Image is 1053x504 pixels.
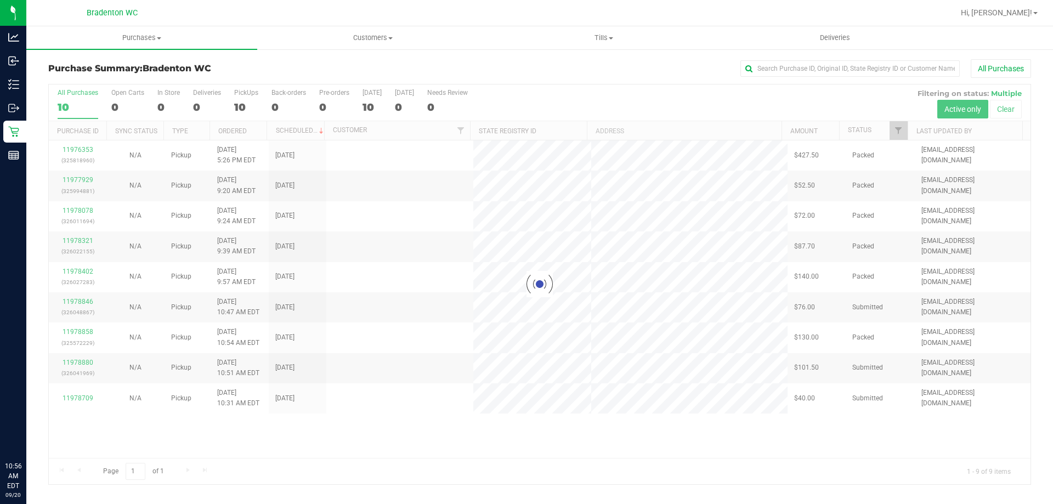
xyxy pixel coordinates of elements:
inline-svg: Inbound [8,55,19,66]
p: 10:56 AM EDT [5,461,21,491]
a: Tills [488,26,719,49]
inline-svg: Outbound [8,103,19,114]
span: Hi, [PERSON_NAME]! [961,8,1032,17]
span: Bradenton WC [87,8,138,18]
span: Bradenton WC [143,63,211,73]
a: Customers [257,26,488,49]
span: Deliveries [805,33,865,43]
inline-svg: Retail [8,126,19,137]
iframe: Resource center [11,416,44,449]
inline-svg: Analytics [8,32,19,43]
input: Search Purchase ID, Original ID, State Registry ID or Customer Name... [740,60,960,77]
p: 09/20 [5,491,21,499]
inline-svg: Reports [8,150,19,161]
a: Deliveries [720,26,950,49]
inline-svg: Inventory [8,79,19,90]
span: Customers [258,33,488,43]
a: Purchases [26,26,257,49]
span: Tills [489,33,718,43]
h3: Purchase Summary: [48,64,376,73]
button: All Purchases [971,59,1031,78]
span: Purchases [26,33,257,43]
